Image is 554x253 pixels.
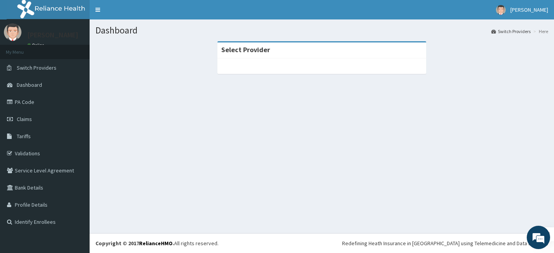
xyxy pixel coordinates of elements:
img: User Image [496,5,506,15]
span: [PERSON_NAME] [510,6,548,13]
strong: Select Provider [221,45,270,54]
h1: Dashboard [95,25,548,35]
li: Here [531,28,548,35]
div: Redefining Heath Insurance in [GEOGRAPHIC_DATA] using Telemedicine and Data Science! [342,239,548,247]
span: Dashboard [17,81,42,88]
span: Claims [17,116,32,123]
a: Switch Providers [491,28,531,35]
span: Tariffs [17,133,31,140]
span: Switch Providers [17,64,56,71]
img: User Image [4,23,21,41]
a: Online [27,42,46,48]
p: [PERSON_NAME] [27,32,78,39]
a: RelianceHMO [139,240,173,247]
strong: Copyright © 2017 . [95,240,174,247]
footer: All rights reserved. [90,233,554,253]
